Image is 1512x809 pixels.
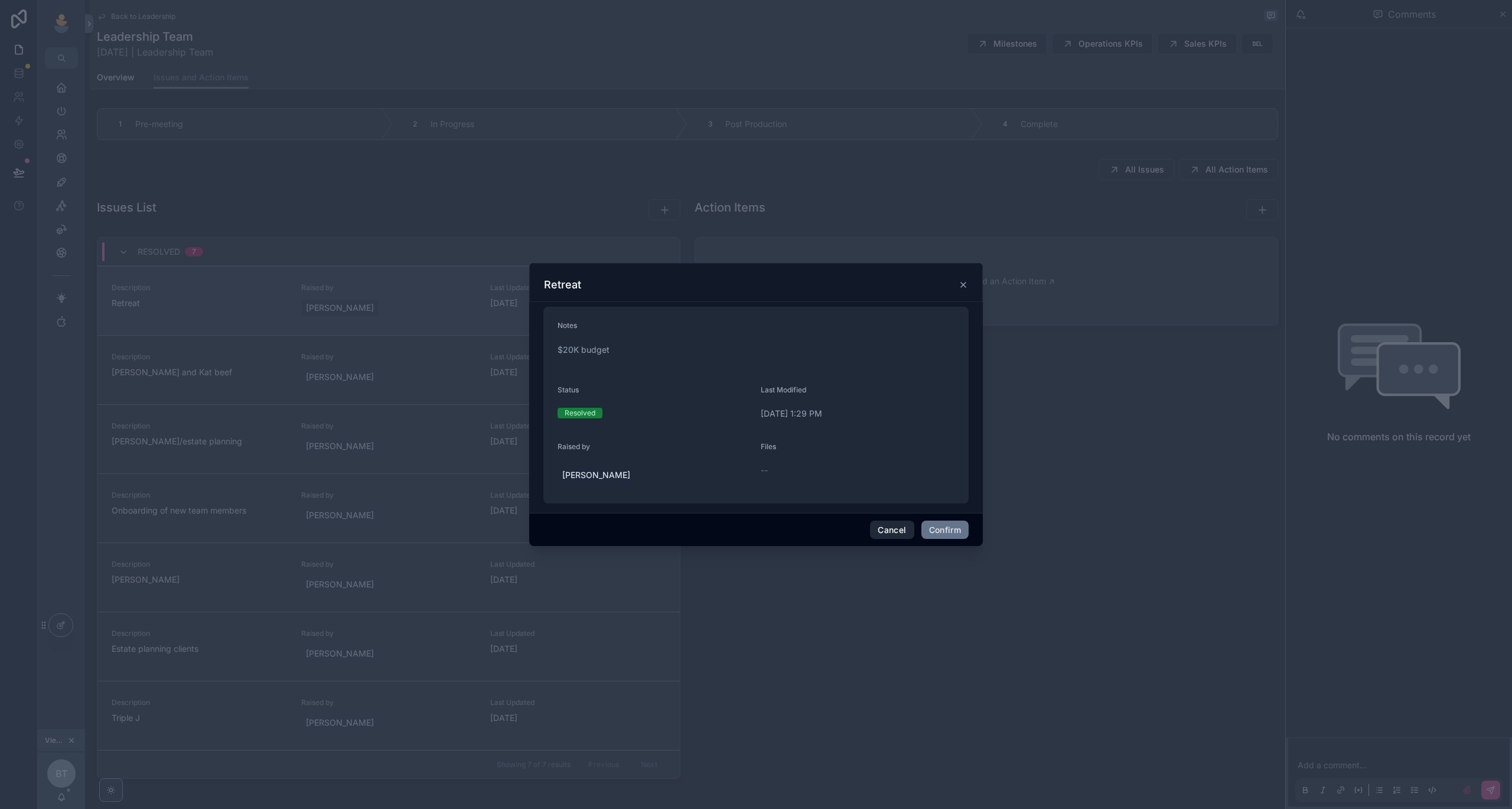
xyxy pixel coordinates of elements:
span: [PERSON_NAME] [562,469,630,481]
span: -- [761,464,768,476]
span: Files [761,442,776,451]
span: [DATE] 1:29 PM [761,408,954,420]
p: $20K budget [558,343,954,356]
span: Last Modified [761,385,806,394]
span: Raised by [558,442,590,451]
div: Resolved [565,408,595,418]
button: Confirm [921,521,969,540]
a: [PERSON_NAME] [558,467,635,483]
h3: Retreat [544,278,581,292]
span: Status [558,385,579,394]
span: Notes [558,321,577,330]
button: Cancel [870,521,914,540]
